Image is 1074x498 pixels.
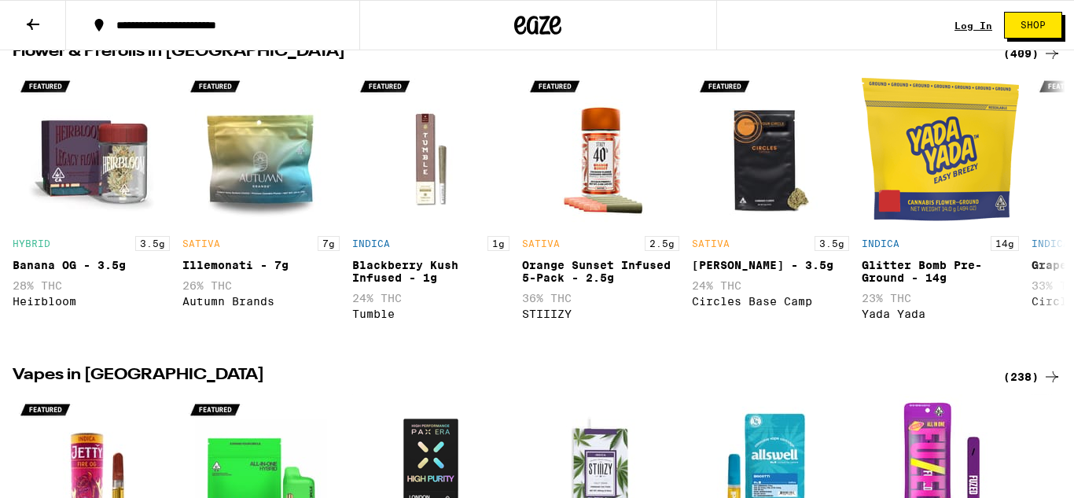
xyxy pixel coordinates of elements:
[522,238,560,249] p: SATIVA
[352,259,509,284] div: Blackberry Kush Infused - 1g
[487,236,509,251] p: 1g
[522,292,679,304] p: 36% THC
[135,236,170,251] p: 3.5g
[13,238,50,249] p: HYBRID
[13,44,984,63] h2: Flower & Prerolls in [GEOGRAPHIC_DATA]
[182,71,340,328] div: Open page for Illemonati - 7g from Autumn Brands
[9,11,113,24] span: Hi. Need any help?
[991,236,1019,251] p: 14g
[13,71,170,328] div: Open page for Banana OG - 3.5g from Heirbloom
[1021,20,1046,30] span: Shop
[862,308,1019,320] div: Yada Yada
[522,71,679,228] img: STIIIZY - Orange Sunset Infused 5-Pack - 2.5g
[692,295,849,308] div: Circles Base Camp
[13,279,170,292] p: 28% THC
[13,367,984,386] h2: Vapes in [GEOGRAPHIC_DATA]
[1003,367,1061,386] a: (238)
[352,308,509,320] div: Tumble
[692,71,849,228] img: Circles Base Camp - Gush Rush - 3.5g
[522,308,679,320] div: STIIIZY
[182,259,340,271] div: Illemonati - 7g
[13,295,170,308] div: Heirbloom
[862,259,1019,284] div: Glitter Bomb Pre-Ground - 14g
[182,295,340,308] div: Autumn Brands
[692,259,849,271] div: [PERSON_NAME] - 3.5g
[13,259,170,271] div: Banana OG - 3.5g
[862,292,1019,304] p: 23% THC
[862,71,1019,228] img: Yada Yada - Glitter Bomb Pre-Ground - 14g
[692,71,849,328] div: Open page for Gush Rush - 3.5g from Circles Base Camp
[1032,238,1069,249] p: INDICA
[182,279,340,292] p: 26% THC
[862,238,899,249] p: INDICA
[815,236,849,251] p: 3.5g
[182,71,340,228] img: Autumn Brands - Illemonati - 7g
[645,236,679,251] p: 2.5g
[13,71,170,228] img: Heirbloom - Banana OG - 3.5g
[522,259,679,284] div: Orange Sunset Infused 5-Pack - 2.5g
[318,236,340,251] p: 7g
[352,71,509,228] img: Tumble - Blackberry Kush Infused - 1g
[1003,44,1061,63] a: (409)
[182,238,220,249] p: SATIVA
[954,20,992,31] a: Log In
[352,292,509,304] p: 24% THC
[352,238,390,249] p: INDICA
[352,71,509,328] div: Open page for Blackberry Kush Infused - 1g from Tumble
[992,12,1074,39] a: Shop
[862,71,1019,328] div: Open page for Glitter Bomb Pre-Ground - 14g from Yada Yada
[692,238,730,249] p: SATIVA
[1004,12,1062,39] button: Shop
[522,71,679,328] div: Open page for Orange Sunset Infused 5-Pack - 2.5g from STIIIZY
[692,279,849,292] p: 24% THC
